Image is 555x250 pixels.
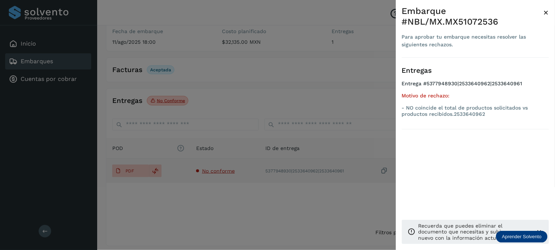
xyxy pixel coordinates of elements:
h3: Entregas [402,67,549,75]
span: × [544,7,549,18]
h4: Entrega #5377948930|2533640962|2533640961 [402,81,549,93]
div: Aprender Solvento [496,231,548,243]
h5: Motivo de rechazo: [402,93,549,99]
button: Close [544,6,549,19]
div: Embarque #NBL/MX.MX51072536 [402,6,544,27]
p: Aprender Solvento [502,234,542,240]
p: Recuerda que puedes eliminar el documento que necesitas y subir uno nuevo con la información actu... [418,223,530,241]
p: - NO coincide el total de productos solicitados vs productos recibidos.2533640962 [402,105,549,117]
div: Para aprobar tu embarque necesitas resolver las siguientes rechazos. [402,33,544,49]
